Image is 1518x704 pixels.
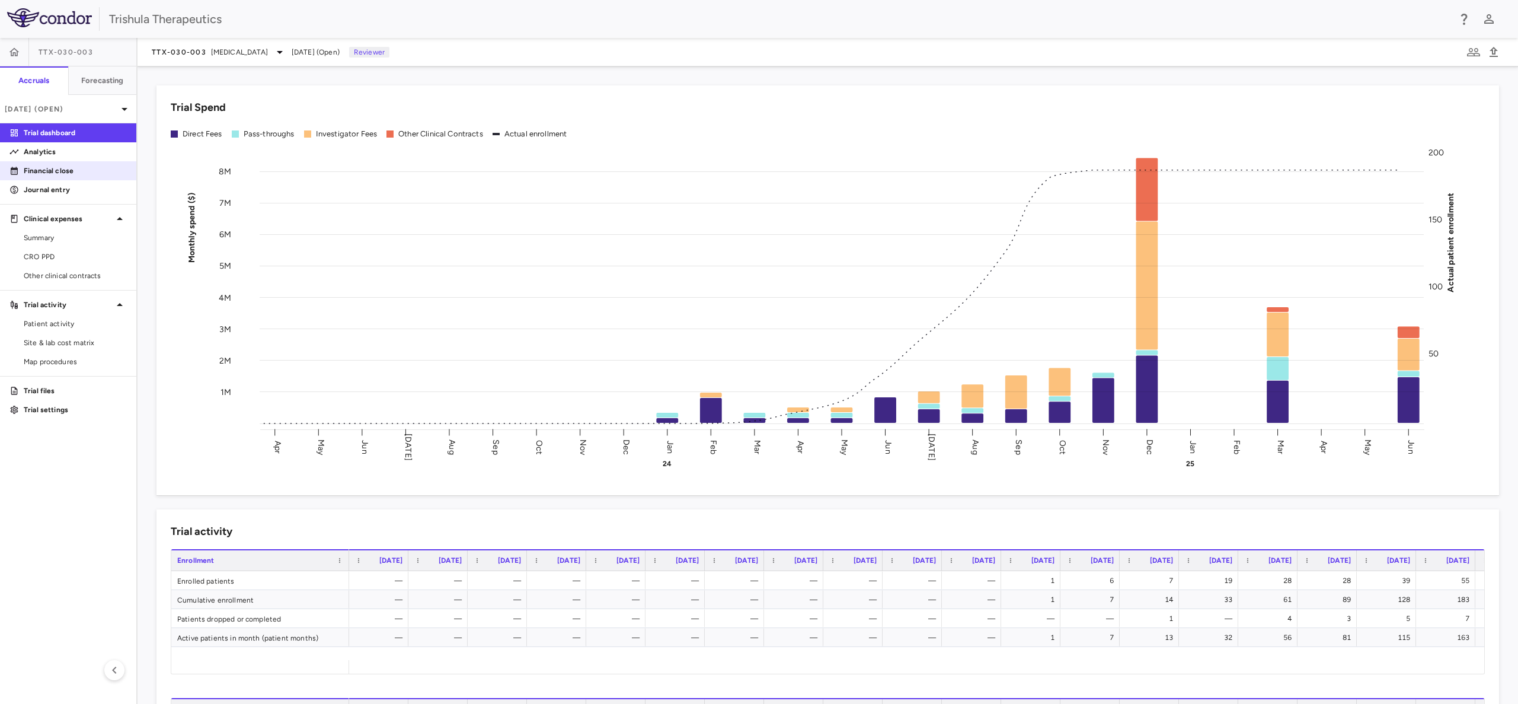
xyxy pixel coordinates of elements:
div: — [478,609,521,628]
text: Nov [578,439,588,455]
div: 7 [1130,571,1173,590]
div: — [360,571,402,590]
div: — [775,628,817,647]
div: — [893,628,936,647]
div: — [775,571,817,590]
span: [DATE] [616,556,640,565]
div: Enrolled patients [171,571,349,590]
div: 14 [1130,590,1173,609]
div: — [597,609,640,628]
div: — [597,590,640,609]
div: — [656,571,699,590]
tspan: 150 [1428,215,1442,225]
div: 19 [1190,571,1232,590]
text: Oct [1057,439,1068,454]
div: 81 [1308,628,1351,647]
div: Active patients in month (patient months) [171,628,349,646]
div: — [656,609,699,628]
span: [DATE] [676,556,699,565]
div: — [360,628,402,647]
div: 28 [1249,571,1292,590]
span: [DATE] [439,556,462,565]
tspan: 100 [1428,282,1443,292]
div: — [538,590,580,609]
div: 163 [1427,628,1469,647]
div: — [953,628,995,647]
div: — [953,609,995,628]
p: Clinical expenses [24,214,113,224]
span: Enrollment [177,556,215,565]
div: — [834,571,877,590]
div: 7 [1071,590,1114,609]
div: 1 [1012,571,1054,590]
div: 55 [1427,571,1469,590]
div: 7 [1071,628,1114,647]
p: Trial activity [24,300,113,310]
div: — [419,628,462,647]
div: — [419,571,462,590]
div: — [893,609,936,628]
text: Sep [1014,439,1024,454]
text: Feb [1232,439,1242,454]
div: Investigator Fees [316,129,378,139]
span: [DATE] [794,556,817,565]
span: [DATE] [498,556,521,565]
span: TTX-030-003 [39,47,93,57]
tspan: 1M [220,387,231,397]
tspan: Actual patient enrollment [1446,192,1456,292]
text: May [1363,439,1373,455]
div: 183 [1427,590,1469,609]
tspan: 50 [1428,349,1439,359]
div: Direct Fees [183,129,222,139]
span: [DATE] [1387,556,1410,565]
span: [DATE] [1328,556,1351,565]
div: — [419,590,462,609]
div: Patients dropped or completed [171,609,349,627]
text: Dec [1145,439,1155,454]
div: — [834,609,877,628]
text: Oct [534,439,544,454]
div: — [656,628,699,647]
div: — [834,590,877,609]
h6: Accruals [18,75,49,86]
div: Trishula Therapeutics [109,10,1449,28]
div: 1 [1130,609,1173,628]
span: [DATE] [1446,556,1469,565]
span: [DATE] [854,556,877,565]
img: logo-full-SnFGN8VE.png [7,8,92,27]
tspan: 5M [219,261,231,271]
div: — [715,609,758,628]
p: Trial settings [24,404,127,415]
span: [DATE] [913,556,936,565]
div: Other Clinical Contracts [398,129,483,139]
text: 25 [1186,460,1194,468]
tspan: Monthly spend ($) [187,192,197,263]
span: [DATE] [1209,556,1232,565]
div: Cumulative enrollment [171,590,349,609]
text: Apr [273,440,283,453]
p: Financial close [24,165,127,176]
span: CRO PPD [24,251,127,262]
span: [DATE] [557,556,580,565]
div: — [1012,609,1054,628]
span: [DATE] [379,556,402,565]
div: — [538,628,580,647]
div: — [597,628,640,647]
span: [MEDICAL_DATA] [211,47,268,58]
div: — [419,609,462,628]
span: [DATE] [1150,556,1173,565]
text: [DATE] [403,434,413,461]
div: — [478,628,521,647]
text: Jun [360,440,370,454]
h6: Trial activity [171,524,232,540]
div: — [538,571,580,590]
div: — [656,590,699,609]
text: Jan [1188,440,1198,453]
span: [DATE] [735,556,758,565]
div: — [715,590,758,609]
span: [DATE] [1031,556,1054,565]
div: 61 [1249,590,1292,609]
div: Actual enrollment [504,129,567,139]
div: Pass-throughs [244,129,295,139]
p: Trial dashboard [24,128,127,138]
